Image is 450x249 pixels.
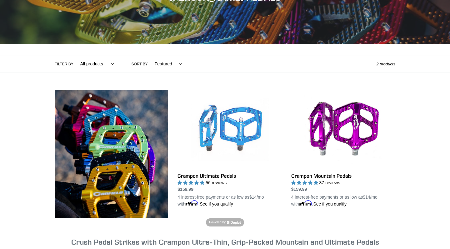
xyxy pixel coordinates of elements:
[55,61,73,67] label: Filter by
[209,220,226,225] span: Powered by
[132,61,148,67] label: Sort by
[71,237,379,246] strong: Crush Pedal Strikes with Crampon Ultra-Thin, Grip-Packed Mountain and Ultimate Pedals
[376,62,395,66] span: 2 products
[55,90,168,218] img: Content block image
[206,218,244,226] a: Powered by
